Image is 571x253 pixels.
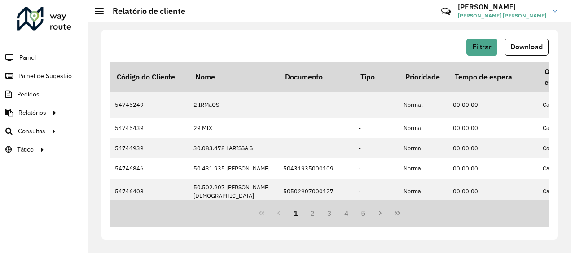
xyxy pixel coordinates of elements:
[189,92,279,118] td: 2 IRMaOS
[448,92,538,118] td: 00:00:00
[321,205,338,222] button: 3
[189,158,279,179] td: 50.431.935 [PERSON_NAME]
[110,118,189,138] td: 54745439
[448,179,538,205] td: 00:00:00
[110,179,189,205] td: 54746408
[436,2,456,21] a: Contato Rápido
[287,205,304,222] button: 1
[18,108,46,118] span: Relatórios
[448,62,538,92] th: Tempo de espera
[399,92,448,118] td: Normal
[110,138,189,158] td: 54744939
[354,118,399,138] td: -
[448,158,538,179] td: 00:00:00
[17,90,40,99] span: Pedidos
[338,205,355,222] button: 4
[399,179,448,205] td: Normal
[458,12,546,20] span: [PERSON_NAME] [PERSON_NAME]
[279,158,354,179] td: 50431935000109
[448,138,538,158] td: 00:00:00
[399,62,448,92] th: Prioridade
[354,62,399,92] th: Tipo
[17,145,34,154] span: Tático
[399,118,448,138] td: Normal
[389,205,406,222] button: Last Page
[279,179,354,205] td: 50502907000127
[458,3,546,11] h3: [PERSON_NAME]
[279,62,354,92] th: Documento
[104,6,185,16] h2: Relatório de cliente
[354,92,399,118] td: -
[189,62,279,92] th: Nome
[189,118,279,138] td: 29 MIX
[510,43,543,51] span: Download
[110,158,189,179] td: 54746846
[304,205,321,222] button: 2
[189,138,279,158] td: 30.083.478 LARISSA S
[472,43,492,51] span: Filtrar
[19,53,36,62] span: Painel
[18,71,72,81] span: Painel de Sugestão
[354,158,399,179] td: -
[110,92,189,118] td: 54745249
[466,39,497,56] button: Filtrar
[399,138,448,158] td: Normal
[354,138,399,158] td: -
[448,118,538,138] td: 00:00:00
[355,205,372,222] button: 5
[372,205,389,222] button: Next Page
[505,39,549,56] button: Download
[189,179,279,205] td: 50.502.907 [PERSON_NAME][DEMOGRAPHIC_DATA]
[110,62,189,92] th: Código do Cliente
[354,179,399,205] td: -
[399,158,448,179] td: Normal
[18,126,45,136] span: Consultas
